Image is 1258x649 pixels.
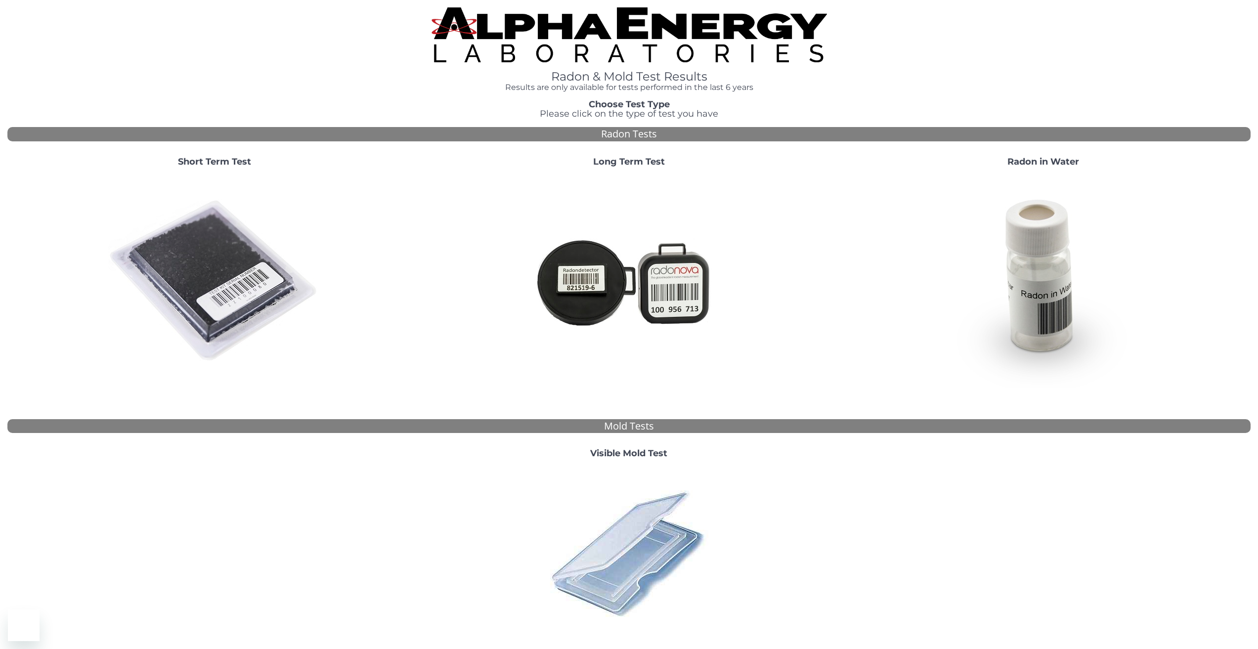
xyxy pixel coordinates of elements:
iframe: Button to launch messaging window [8,609,40,641]
span: Please click on the type of test you have [540,108,718,119]
div: Radon Tests [7,127,1251,141]
img: TightCrop.jpg [432,7,827,62]
h4: Results are only available for tests performed in the last 6 years [381,83,878,92]
strong: Choose Test Type [589,99,670,110]
img: ShortTerm.jpg [108,175,321,388]
img: Radtrak2vsRadtrak3.jpg [522,175,735,388]
strong: Radon in Water [1007,156,1079,167]
strong: Long Term Test [593,156,665,167]
strong: Visible Mold Test [590,448,667,459]
h1: Radon & Mold Test Results [381,70,878,83]
img: RadoninWater.jpg [937,175,1150,388]
img: PI42764010.jpg [542,467,715,640]
div: Mold Tests [7,419,1251,433]
strong: Short Term Test [178,156,251,167]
